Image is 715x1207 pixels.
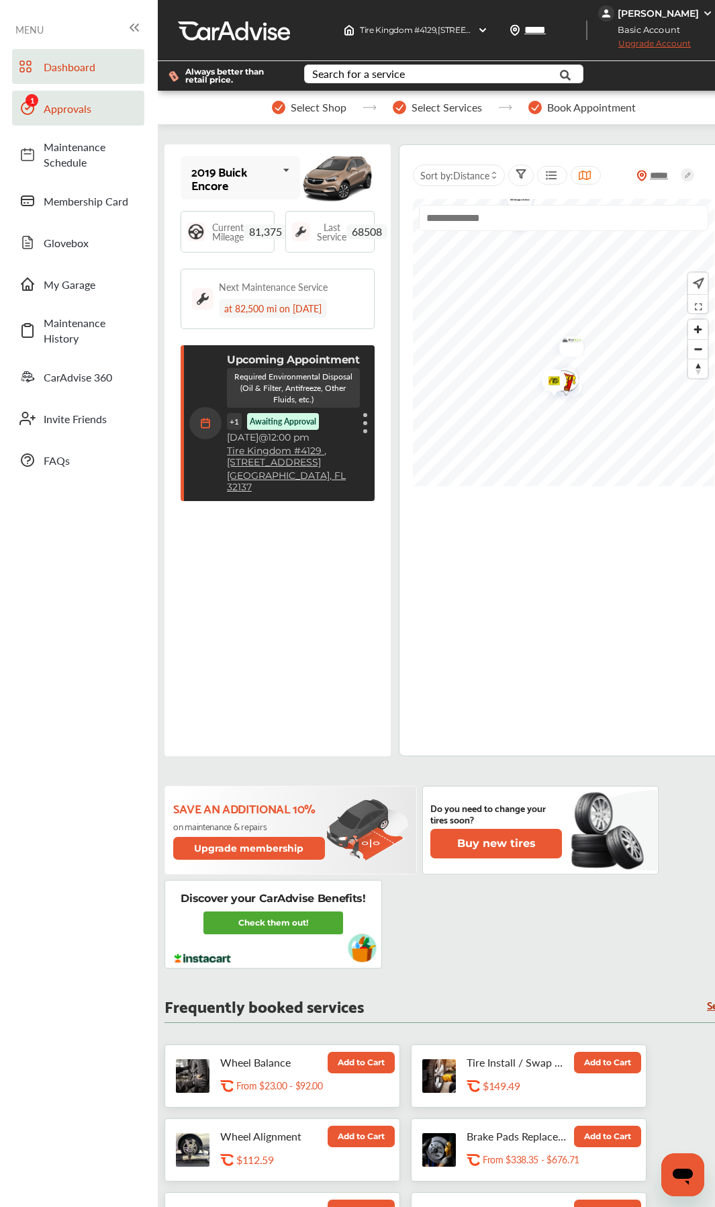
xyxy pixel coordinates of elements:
img: steering_logo [187,222,205,241]
span: Last Service [317,222,346,241]
button: Zoom out [688,339,708,359]
span: Approvals [44,101,138,116]
span: My Garage [44,277,138,292]
img: instacart-logo.217963cc.svg [173,954,232,963]
img: stepper-checkmark.b5569197.svg [272,101,285,114]
img: logo-take5.png [544,361,579,404]
span: Maintenance Schedule [44,139,138,170]
a: CarAdvise 360 [12,359,144,394]
img: header-divider.bc55588e.svg [586,20,587,40]
p: Do you need to change your tires soon? [430,802,562,825]
img: instacart-vehicle.0979a191.svg [348,934,377,963]
button: Zoom in [688,320,708,339]
span: Glovebox [44,235,138,251]
button: Upgrade membership [173,837,325,860]
div: Map marker [549,329,583,357]
img: tire-wheel-balance-thumb.jpg [176,1059,209,1093]
span: Distance [453,169,489,182]
p: Wheel Alignment [220,1130,321,1143]
p: Tire Install / Swap Tires [467,1056,567,1069]
a: Dashboard [12,49,144,84]
img: maintenance_logo [192,288,213,310]
img: jVpblrzwTbfkPYzPPzSLxeg0AAAAASUVORK5CYII= [598,5,614,21]
p: + 1 [227,413,242,430]
p: on maintenance & repairs [173,821,327,832]
span: Book Appointment [547,101,636,114]
div: $112.59 [236,1153,361,1166]
button: Add to Cart [574,1052,641,1073]
button: Buy new tires [430,829,562,858]
span: Zoom out [688,340,708,359]
button: Reset bearing to north [688,359,708,378]
a: Glovebox [12,225,144,260]
img: stepper-checkmark.b5569197.svg [528,101,542,114]
div: Map marker [547,367,581,396]
img: header-home-logo.8d720a4f.svg [344,25,354,36]
p: Required Environmental Disposal (Oil & Filter, Antifreeze, Other Fluids, etc.) [227,368,360,408]
img: WGsFRI8htEPBVLJbROoPRyZpYNWhNONpIPPETTm6eUC0GeLEiAAAAAElFTkSuQmCC [702,8,713,19]
a: [GEOGRAPHIC_DATA], FL 32137 [227,470,360,493]
button: Add to Cart [574,1126,641,1147]
img: recenter.ce011a49.svg [690,276,704,291]
span: Invite Friends [44,411,138,427]
a: Buy new tires [430,829,565,858]
img: location_vector_orange.38f05af8.svg [636,170,647,181]
span: [DATE] [227,431,258,443]
a: FAQs [12,443,144,478]
img: maintenance_logo [291,222,310,241]
img: brake-pads-replacement-thumb.jpg [422,1133,456,1167]
a: Tire Kingdom #4129 ,[STREET_ADDRESS] [227,445,360,468]
img: logo-tires-plus.png [532,362,567,404]
img: tire-install-swap-tires-thumb.jpg [422,1059,456,1093]
a: My Garage [12,267,144,302]
img: update-membership.81812027.svg [327,799,408,861]
button: Add to Cart [328,1052,395,1073]
p: Discover your CarAdvise Benefits! [181,891,365,906]
img: dollor_label_vector.a70140d1.svg [169,71,179,82]
a: Maintenance Schedule [12,132,144,177]
img: header-down-arrow.9dd2ce7d.svg [477,25,488,36]
div: Next Maintenance Service [219,280,328,294]
button: Add to Cart [328,1126,395,1147]
a: Maintenance History [12,308,144,353]
img: new-tire.a0c7fe23.svg [570,787,651,874]
p: From $338.35 - $676.71 [483,1153,579,1166]
span: 81,375 [244,224,287,239]
p: Awaiting Approval [250,416,316,427]
div: [PERSON_NAME] [618,7,699,19]
span: Maintenance History [44,315,138,346]
div: Map marker [544,361,577,404]
span: Tire Kingdom #4129 , [STREET_ADDRESS] [GEOGRAPHIC_DATA] , FL 32137 [360,25,638,35]
span: MENU [15,24,44,35]
img: stepper-checkmark.b5569197.svg [393,101,406,114]
span: Upgrade Account [598,38,691,55]
p: From $23.00 - $92.00 [236,1079,323,1092]
span: Sort by : [420,169,489,182]
span: 68508 [346,224,387,239]
img: stepper-arrow.e24c07c6.svg [498,105,512,110]
span: Always better than retail price. [185,68,283,84]
p: Upcoming Appointment [227,353,360,366]
img: location_vector.a44bc228.svg [510,25,520,36]
span: Basic Account [600,23,690,37]
a: Check them out! [203,911,343,934]
p: Save an additional 10% [173,801,327,815]
img: mobile_12950_st0640_046.jpg [300,150,375,206]
span: Select Services [412,101,482,114]
img: RSM_logo.png [549,329,585,357]
a: Invite Friends [12,401,144,436]
span: FAQs [44,453,138,468]
img: wheel-alignment-thumb.jpg [176,1133,209,1167]
p: Brake Pads Replacement [467,1130,567,1143]
span: Membership Card [44,193,138,209]
span: @ [258,431,268,443]
span: Select Shop [291,101,346,114]
img: stepper-arrow.e24c07c6.svg [363,105,377,110]
p: Wheel Balance [220,1056,321,1069]
span: CarAdvise 360 [44,369,138,385]
a: Membership Card [12,183,144,218]
div: Search for a service [312,69,405,79]
span: Dashboard [44,59,138,75]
